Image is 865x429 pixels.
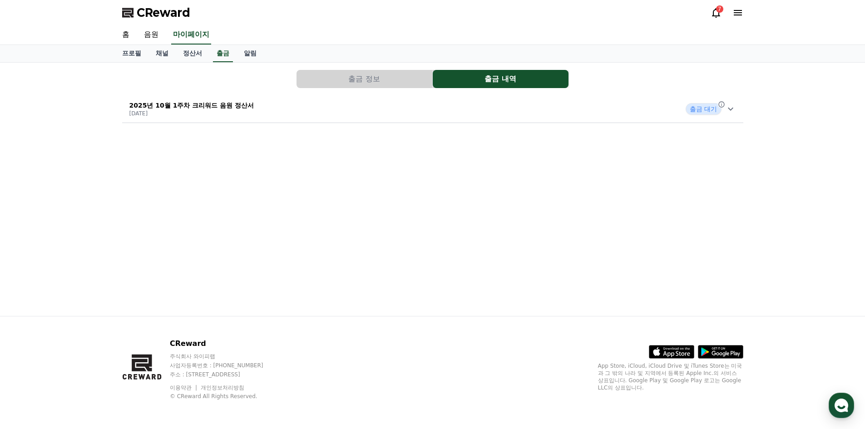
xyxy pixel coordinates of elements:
[117,288,174,311] a: 설정
[115,25,137,44] a: 홈
[170,393,281,400] p: © CReward All Rights Reserved.
[129,110,254,117] p: [DATE]
[170,362,281,369] p: 사업자등록번호 : [PHONE_NUMBER]
[115,45,148,62] a: 프로필
[213,45,233,62] a: 출금
[122,5,190,20] a: CReward
[129,101,254,110] p: 2025년 10월 1주차 크리워드 음원 정산서
[170,371,281,378] p: 주소 : [STREET_ADDRESS]
[297,70,433,88] a: 출금 정보
[711,7,722,18] a: 7
[170,353,281,360] p: 주식회사 와이피랩
[60,288,117,311] a: 대화
[122,95,743,123] button: 2025년 10월 1주차 크리워드 음원 정산서 [DATE] 출금 대기
[29,301,34,309] span: 홈
[686,103,721,115] span: 출금 대기
[170,338,281,349] p: CReward
[237,45,264,62] a: 알림
[148,45,176,62] a: 채널
[201,385,244,391] a: 개인정보처리방침
[140,301,151,309] span: 설정
[176,45,209,62] a: 정산서
[598,362,743,391] p: App Store, iCloud, iCloud Drive 및 iTunes Store는 미국과 그 밖의 나라 및 지역에서 등록된 Apple Inc.의 서비스 상표입니다. Goo...
[716,5,723,13] div: 7
[83,302,94,309] span: 대화
[433,70,568,88] button: 출금 내역
[171,25,211,44] a: 마이페이지
[433,70,569,88] a: 출금 내역
[137,25,166,44] a: 음원
[297,70,432,88] button: 출금 정보
[170,385,198,391] a: 이용약관
[137,5,190,20] span: CReward
[3,288,60,311] a: 홈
